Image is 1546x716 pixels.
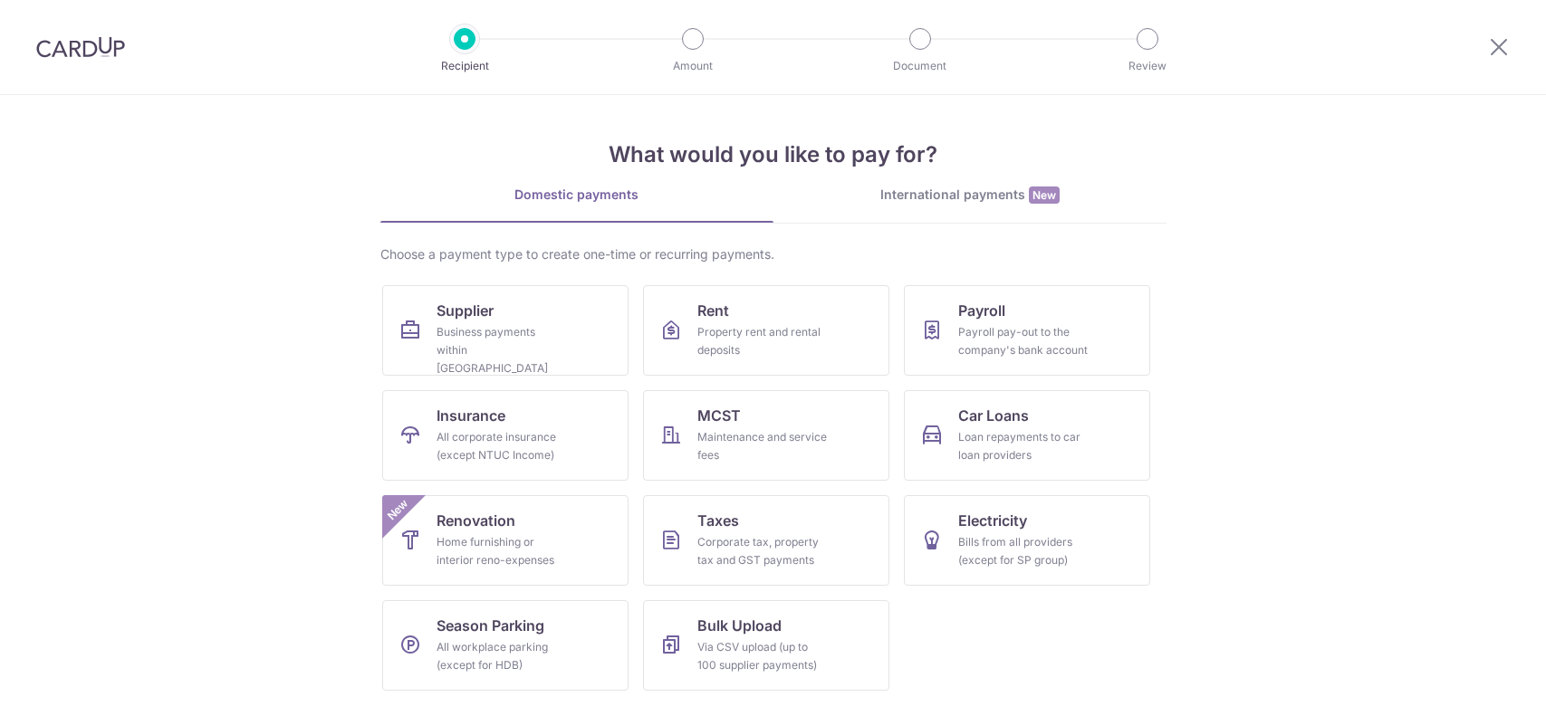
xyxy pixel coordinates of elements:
span: Rent [697,300,729,321]
a: InsuranceAll corporate insurance (except NTUC Income) [382,390,629,481]
span: Supplier [437,300,494,321]
span: Bulk Upload [697,615,782,636]
div: Home furnishing or interior reno-expenses [437,533,567,569]
span: MCST [697,405,741,426]
div: All corporate insurance (except NTUC Income) [437,428,567,464]
a: Season ParkingAll workplace parking (except for HDB) [382,600,629,691]
div: All workplace parking (except for HDB) [437,638,567,674]
a: TaxesCorporate tax, property tax and GST payments [643,495,889,586]
div: International payments [773,186,1167,205]
div: Payroll pay-out to the company's bank account [958,323,1089,359]
div: Choose a payment type to create one-time or recurring payments. [380,245,1167,263]
p: Review [1080,57,1215,75]
div: Maintenance and service fees [697,428,828,464]
div: Loan repayments to car loan providers [958,428,1089,464]
iframe: Opens a widget where you can find more information [1430,662,1528,707]
span: Car Loans [958,405,1029,426]
span: Season Parking [437,615,544,636]
div: Bills from all providers (except for SP group) [958,533,1089,569]
a: PayrollPayroll pay-out to the company's bank account [904,285,1150,376]
h4: What would you like to pay for? [380,138,1167,171]
a: SupplierBusiness payments within [GEOGRAPHIC_DATA] [382,285,629,376]
div: Corporate tax, property tax and GST payments [697,533,828,569]
span: Payroll [958,300,1005,321]
a: ElectricityBills from all providers (except for SP group) [904,495,1150,586]
a: MCSTMaintenance and service fees [643,390,889,481]
span: Insurance [437,405,505,426]
a: Bulk UploadVia CSV upload (up to 100 supplier payments) [643,600,889,691]
span: New [1029,186,1060,204]
span: Renovation [437,510,515,531]
a: RentProperty rent and rental deposits [643,285,889,376]
a: Car LoansLoan repayments to car loan providers [904,390,1150,481]
p: Amount [626,57,760,75]
div: Domestic payments [380,186,773,204]
p: Document [853,57,987,75]
span: Electricity [958,510,1027,531]
div: Property rent and rental deposits [697,323,828,359]
div: Business payments within [GEOGRAPHIC_DATA] [437,323,567,377]
p: Recipient [398,57,532,75]
img: CardUp [36,36,125,58]
a: RenovationHome furnishing or interior reno-expensesNew [382,495,629,586]
span: New [382,495,412,525]
div: Via CSV upload (up to 100 supplier payments) [697,638,828,674]
span: Taxes [697,510,739,531]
